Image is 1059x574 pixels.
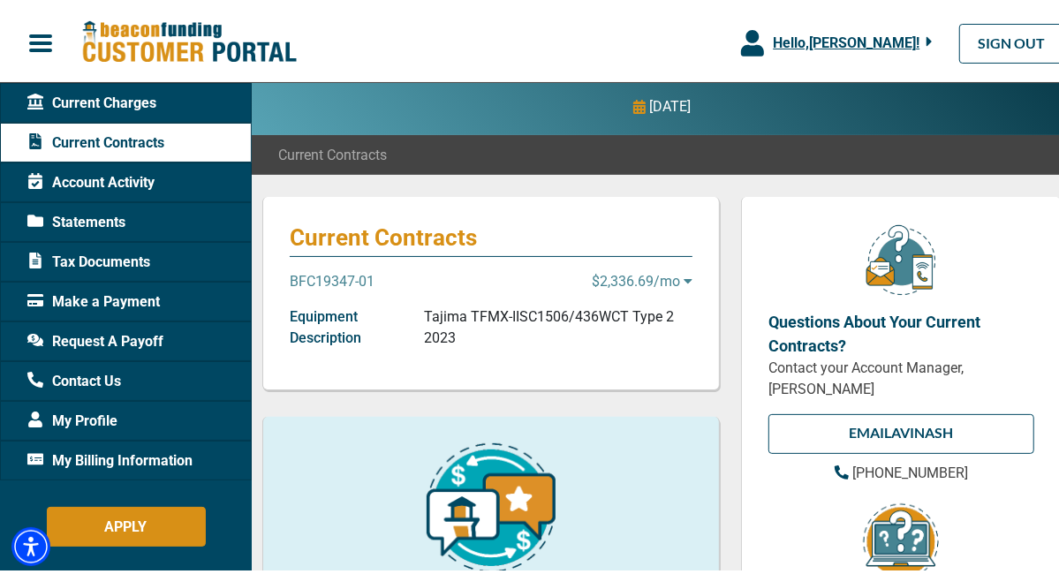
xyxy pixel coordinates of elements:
p: [DATE] [650,93,692,114]
p: Questions About Your Current Contracts? [768,306,1034,354]
span: Tax Documents [27,248,150,269]
p: Current Contracts [290,220,692,248]
span: Statements [27,208,125,230]
p: BFC19347-01 [290,268,374,289]
button: APPLY [47,503,206,543]
span: Current Charges [27,89,156,110]
span: My Profile [27,407,117,428]
img: Beacon Funding Customer Portal Logo [81,17,297,62]
span: My Billing Information [27,447,193,468]
span: Hello, [PERSON_NAME] ! [773,31,919,48]
span: Account Activity [27,169,155,190]
span: Current Contracts [278,141,387,162]
span: Make a Payment [27,288,160,309]
span: Current Contracts [27,129,164,150]
p: Tajima TFMX-IISC1506/436WCT Type 2 2023 [424,303,692,345]
p: $2,336.69 /mo [592,268,692,289]
span: Request A Payoff [27,328,163,349]
span: [PHONE_NUMBER] [852,461,968,478]
span: Contact Us [27,367,121,389]
a: EMAILAvinash [768,411,1034,450]
p: Contact your Account Manager, [PERSON_NAME] [768,354,1034,397]
img: customer-service.png [861,220,941,293]
img: refer-a-friend-icon.png [427,440,556,569]
p: Equipment Description [290,303,424,345]
div: Accessibility Menu [11,524,50,563]
a: [PHONE_NUMBER] [835,459,968,480]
